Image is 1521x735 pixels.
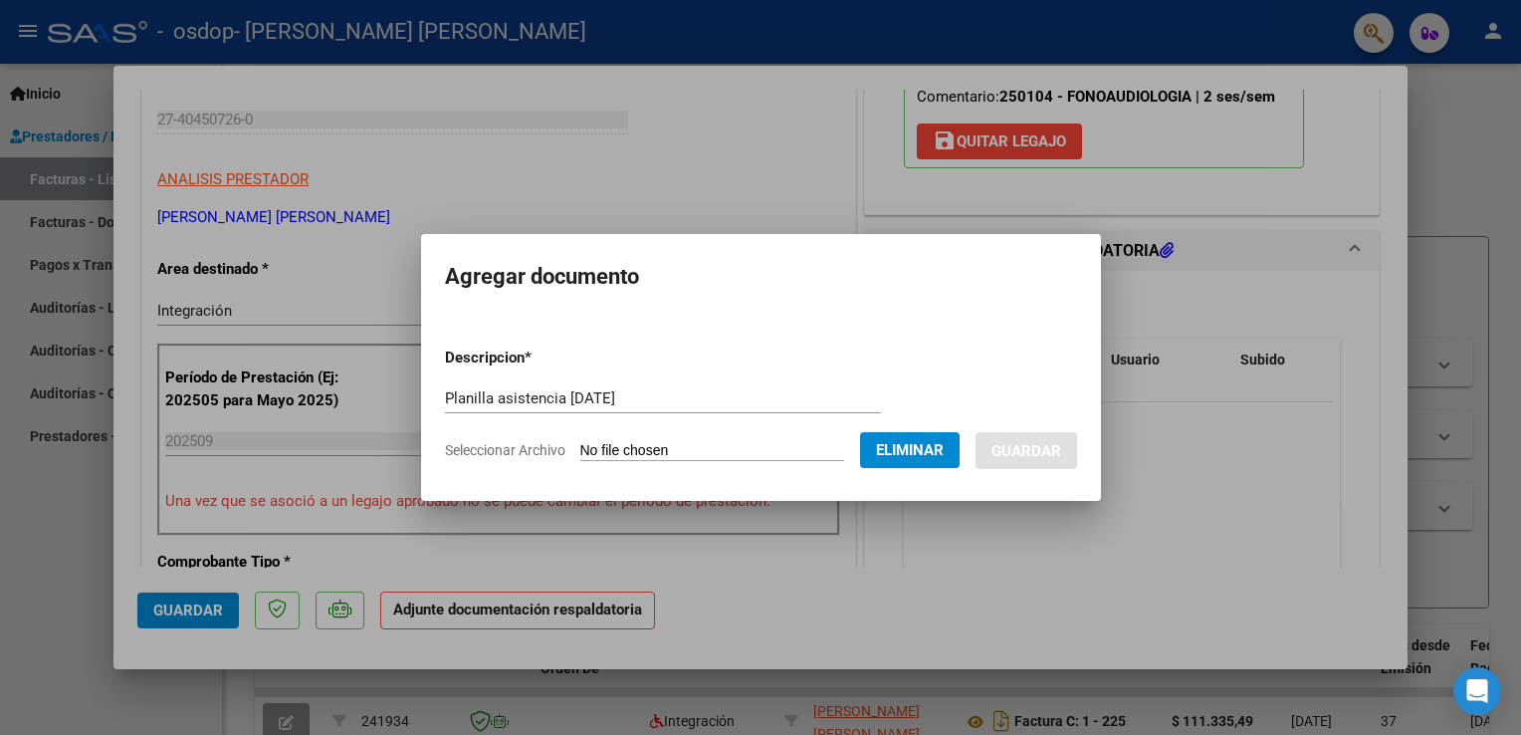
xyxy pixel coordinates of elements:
div: Open Intercom Messenger [1453,667,1501,715]
span: Seleccionar Archivo [445,442,565,458]
span: Guardar [991,442,1061,460]
span: Eliminar [876,441,944,459]
h2: Agregar documento [445,258,1077,296]
p: Descripcion [445,347,635,369]
button: Eliminar [860,432,960,468]
button: Guardar [976,432,1077,469]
